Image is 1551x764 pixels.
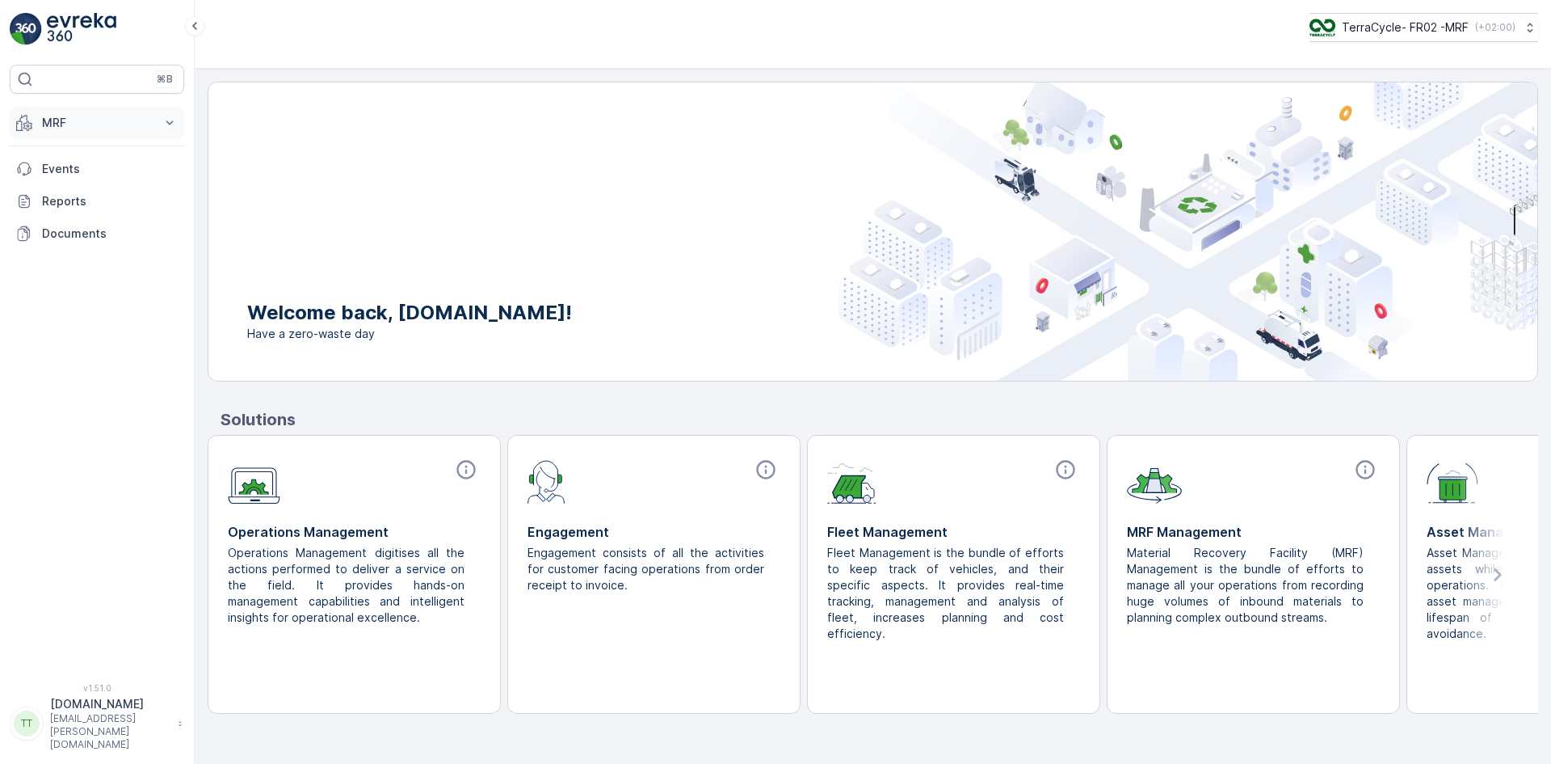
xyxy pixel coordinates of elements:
[1127,522,1380,542] p: MRF Management
[50,712,170,751] p: [EMAIL_ADDRESS][PERSON_NAME][DOMAIN_NAME]
[528,545,767,593] p: Engagement consists of all the activities for customer facing operations from order receipt to in...
[827,545,1067,642] p: Fleet Management is the bundle of efforts to keep track of vehicles, and their specific aspects. ...
[50,696,170,712] p: [DOMAIN_NAME]
[221,407,1538,432] p: Solutions
[1475,21,1515,34] p: ( +02:00 )
[10,185,184,217] a: Reports
[1309,19,1335,36] img: terracycle.png
[1427,458,1478,504] img: module-icon
[10,13,42,45] img: logo
[157,73,173,86] p: ⌘B
[1309,13,1538,42] button: TerraCycle- FR02 -MRF(+02:00)
[247,326,572,342] span: Have a zero-waste day
[42,115,152,131] p: MRF
[14,711,40,737] div: TT
[528,458,565,504] img: module-icon
[42,161,178,177] p: Events
[42,193,178,209] p: Reports
[528,522,780,542] p: Engagement
[827,522,1080,542] p: Fleet Management
[228,522,481,542] p: Operations Management
[1127,458,1182,504] img: module-icon
[839,82,1537,381] img: city illustration
[42,226,178,242] p: Documents
[247,300,572,326] p: Welcome back, [DOMAIN_NAME]!
[827,458,876,504] img: module-icon
[10,696,184,751] button: TT[DOMAIN_NAME][EMAIL_ADDRESS][PERSON_NAME][DOMAIN_NAME]
[1127,545,1367,626] p: Material Recovery Facility (MRF) Management is the bundle of efforts to manage all your operation...
[10,683,184,693] span: v 1.51.0
[228,458,280,504] img: module-icon
[10,217,184,250] a: Documents
[10,153,184,185] a: Events
[10,107,184,139] button: MRF
[228,545,468,626] p: Operations Management digitises all the actions performed to deliver a service on the field. It p...
[47,13,116,45] img: logo_light-DOdMpM7g.png
[1342,19,1469,36] p: TerraCycle- FR02 -MRF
